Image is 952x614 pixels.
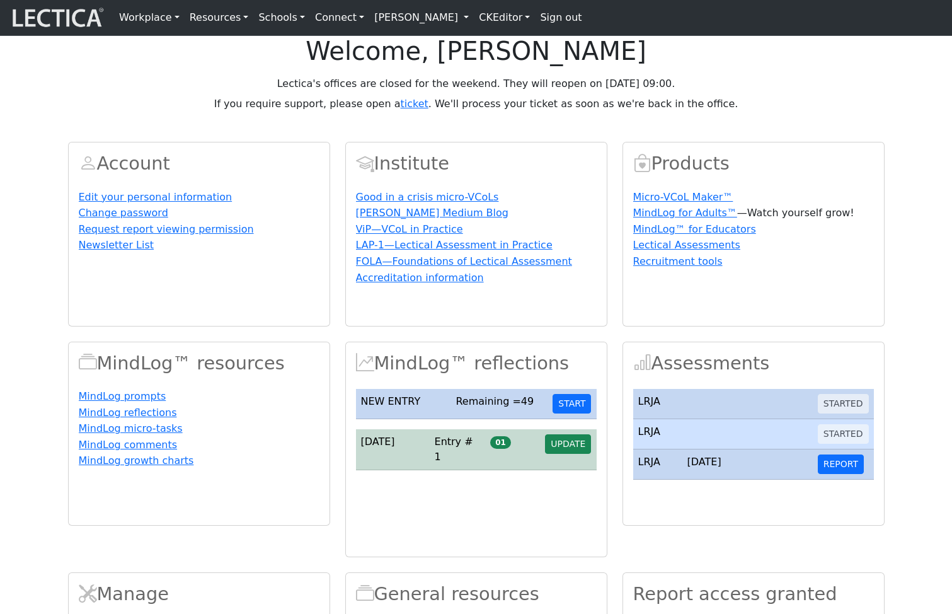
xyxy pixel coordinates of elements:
td: NEW ENTRY [356,389,451,419]
a: Workplace [114,5,185,30]
span: 01 [490,436,510,449]
a: MindLog comments [79,439,178,451]
a: ViP—VCoL in Practice [356,223,463,235]
span: 49 [521,395,534,407]
td: Entry # 1 [430,429,486,470]
h2: MindLog™ resources [79,352,319,374]
a: Lectical Assessments [633,239,740,251]
span: Products [633,153,651,174]
a: Sign out [535,5,587,30]
span: UPDATE [551,439,585,449]
td: Remaining = [450,389,548,419]
span: MindLog [356,352,374,374]
td: LRJA [633,449,682,480]
td: LRJA [633,419,682,449]
span: [DATE] [361,436,395,448]
span: MindLog™ resources [79,352,97,374]
a: Resources [185,5,254,30]
p: Lectica's offices are closed for the weekend. They will reopen on [DATE] 09:00. [68,76,885,91]
a: Recruitment tools [633,255,723,267]
a: MindLog prompts [79,390,166,402]
a: Schools [253,5,310,30]
a: ticket [400,98,428,110]
h2: Account [79,153,319,175]
p: If you require support, please open a . We'll process your ticket as soon as we're back in the of... [68,96,885,112]
span: Resources [356,583,374,605]
h2: General resources [356,583,597,605]
a: FOLA—Foundations of Lectical Assessment [356,255,572,267]
a: Good in a crisis micro-VCoLs [356,191,499,203]
a: Accreditation information [356,272,484,284]
a: CKEditor [474,5,535,30]
a: LAP-1—Lectical Assessment in Practice [356,239,553,251]
h2: Manage [79,583,319,605]
a: Edit your personal information [79,191,232,203]
a: Change password [79,207,168,219]
a: [PERSON_NAME] [369,5,474,30]
a: Request report viewing permission [79,223,254,235]
a: Newsletter List [79,239,154,251]
a: MindLog reflections [79,407,177,419]
a: MindLog™ for Educators [633,223,756,235]
h2: Institute [356,153,597,175]
h2: Report access granted [633,583,874,605]
button: REPORT [818,455,864,474]
button: UPDATE [545,434,591,454]
a: [PERSON_NAME] Medium Blog [356,207,508,219]
h2: Assessments [633,352,874,374]
p: —Watch yourself grow! [633,206,874,221]
a: MindLog micro-tasks [79,422,183,434]
span: Account [356,153,374,174]
a: Micro-VCoL Maker™ [633,191,733,203]
span: Assessments [633,352,651,374]
a: MindLog for Adults™ [633,207,737,219]
button: START [553,394,591,414]
span: [DATE] [687,456,721,468]
a: Connect [310,5,369,30]
h2: MindLog™ reflections [356,352,597,374]
span: Account [79,153,97,174]
img: lecticalive [9,6,104,30]
span: Manage [79,583,97,605]
td: LRJA [633,389,682,419]
a: MindLog growth charts [79,455,194,466]
h2: Products [633,153,874,175]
